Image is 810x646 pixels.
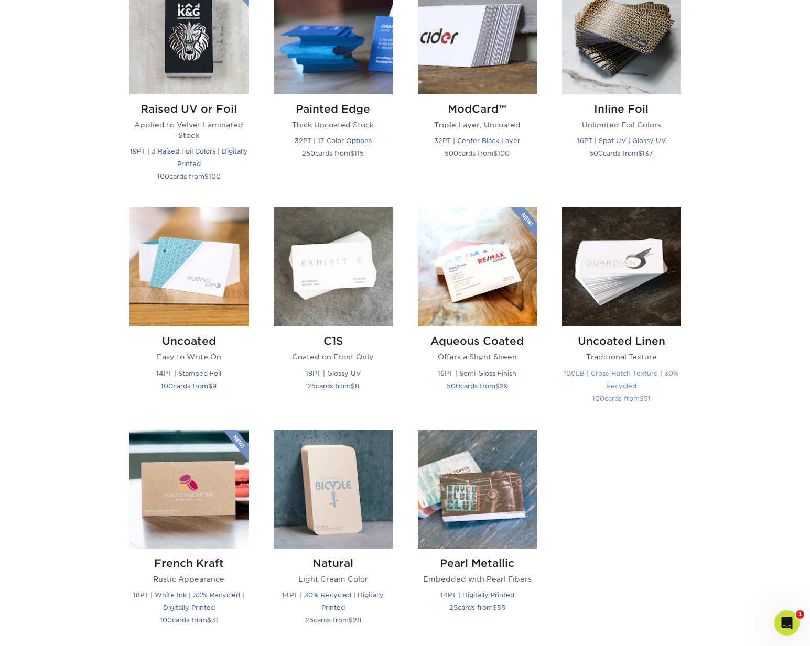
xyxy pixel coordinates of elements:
[445,149,510,157] small: cards from
[589,149,653,157] small: cards from
[133,591,244,611] small: 18PT | White Ink | 30% Recycled | Digitally Printed
[274,103,393,115] h2: Painted Edge
[500,382,508,390] span: 29
[222,430,249,461] img: New Product
[130,147,248,168] small: 19PT | 3 Raised Foil Colors | Digitally Printed
[129,557,249,570] h2: French Kraft
[157,172,221,180] small: cards from
[350,149,354,157] span: $
[447,382,508,390] small: cards from
[157,172,169,180] span: 100
[160,616,172,624] span: 100
[796,610,804,619] span: 1
[274,207,393,326] img: C1S Business Cards
[418,207,537,417] a: Aqueous Coated Business Cards Aqueous Coated Offers a Slight Sheen 16PT | Semi-Gloss Finish 500ca...
[160,616,218,624] small: cards from
[562,335,681,347] h2: Uncoated Linen
[129,119,249,141] p: Applied to Velvet Laminated Stock
[447,382,460,390] span: 500
[577,137,666,145] small: 16PT | Spot UV | Glossy UV
[418,119,537,130] p: Triple Layer, Uncoated
[418,207,537,326] img: Aqueous Coated Business Cards
[208,382,212,390] span: $
[562,103,681,115] h2: Inline Foil
[418,574,537,584] p: Embedded with Pearl Fibers
[355,382,359,390] span: 8
[274,430,393,639] a: Natural Business Cards Natural Light Cream Color 14PT | 30% Recycled | Digitally Printed 25cards ...
[209,172,221,180] span: 100
[282,591,384,611] small: 14PT | 30% Recycled | Digitally Printed
[642,149,653,157] span: 137
[129,574,249,584] p: Rustic Appearance
[204,172,209,180] span: $
[274,574,393,584] p: Light Cream Color
[440,591,514,599] small: 14PT | Digitally Printed
[129,103,249,115] h2: Raised UV or Foil
[449,604,505,611] small: cards from
[511,207,537,239] img: New Product
[156,369,221,377] small: 14PT | Stamped Foil
[354,149,364,157] span: 115
[418,352,537,362] p: Offers a Slight Sheen
[638,149,642,157] span: $
[349,616,353,624] span: $
[274,335,393,347] h2: C1S
[129,207,249,417] a: Uncoated Business Cards Uncoated Easy to Write On 14PT | Stamped Foil 100cards from$9
[498,149,510,157] span: 100
[274,207,393,417] a: C1S Business Cards C1S Coated on Front Only 18PT | Glossy UV 25cards from$8
[445,149,458,157] span: 500
[592,395,651,402] small: cards from
[418,335,537,347] h2: Aqueous Coated
[129,207,249,326] img: Uncoated Business Cards
[307,382,359,390] small: cards from
[774,610,800,636] iframe: Intercom live chat
[274,557,393,570] h2: Natural
[3,614,89,642] iframe: Google Customer Reviews
[274,119,393,130] p: Thick Uncoated Stock
[306,369,361,377] small: 18PT | Glossy UV
[589,149,603,157] span: 500
[129,335,249,347] h2: Uncoated
[493,604,497,611] span: $
[449,604,458,611] span: 25
[129,430,249,639] a: French Kraft Business Cards French Kraft Rustic Appearance 18PT | White Ink | 30% Recycled | Digi...
[302,149,364,157] small: cards from
[434,137,520,145] small: 32PT | Center Black Layer
[564,369,679,390] small: 100LB | Cross-Hatch Texture | 30% Recycled
[640,395,644,402] span: $
[212,382,217,390] span: 9
[562,207,681,417] a: Uncoated Linen Business Cards Uncoated Linen Traditional Texture 100LB | Cross-Hatch Texture | 30...
[495,382,500,390] span: $
[207,616,211,624] span: $
[562,352,681,362] p: Traditional Texture
[307,382,316,390] span: 25
[418,557,537,570] h2: Pearl Metallic
[295,137,372,145] small: 32PT | 17 Color Options
[351,382,355,390] span: $
[129,352,249,362] p: Easy to Write On
[302,149,315,157] span: 250
[418,430,537,549] img: Pearl Metallic Business Cards
[562,207,681,326] img: Uncoated Linen Business Cards
[274,430,393,549] img: Natural Business Cards
[353,616,361,624] span: 28
[129,430,249,549] img: French Kraft Business Cards
[644,395,651,402] span: 51
[274,352,393,362] p: Coated on Front Only
[562,119,681,130] p: Unlimited Foil Colors
[497,604,505,611] span: 55
[161,382,217,390] small: cards from
[211,616,218,624] span: 31
[418,430,537,639] a: Pearl Metallic Business Cards Pearl Metallic Embedded with Pearl Fibers 14PT | Digitally Printed ...
[161,382,173,390] span: 100
[305,616,361,624] small: cards from
[592,395,604,402] span: 100
[438,369,516,377] small: 16PT | Semi-Gloss Finish
[418,103,537,115] h2: ModCard™
[493,149,498,157] span: $
[305,616,314,624] span: 25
